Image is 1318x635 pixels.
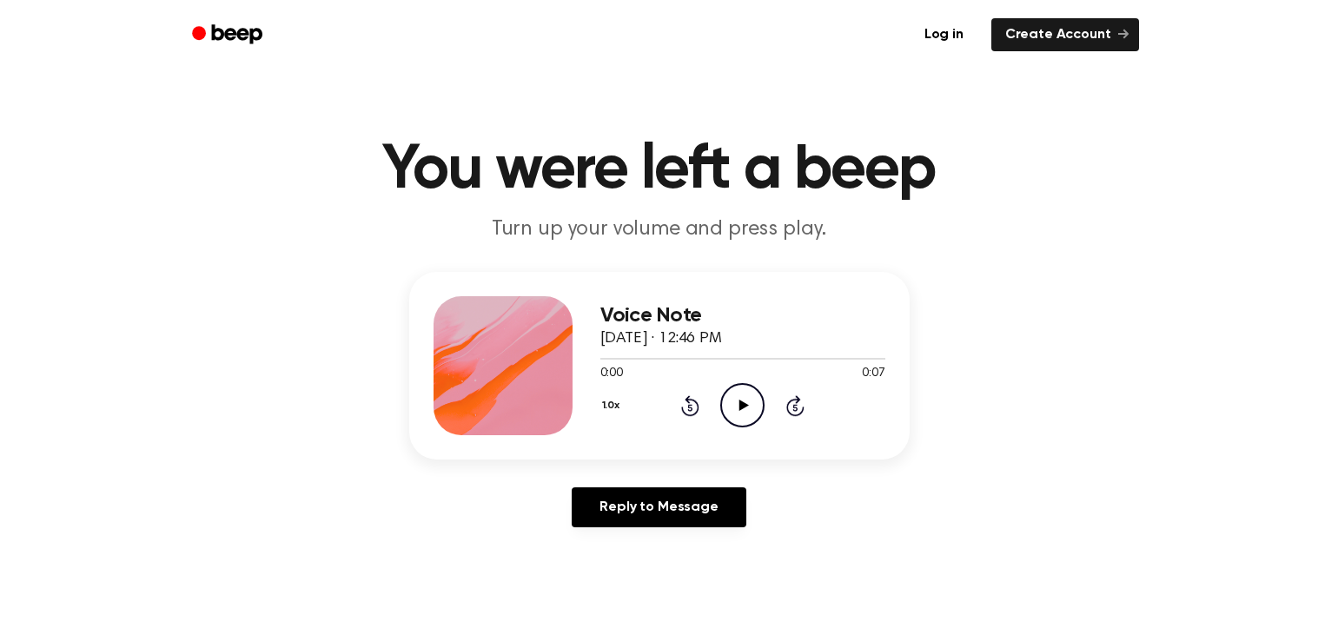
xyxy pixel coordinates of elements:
span: 0:07 [862,365,884,383]
a: Beep [180,18,278,52]
span: [DATE] · 12:46 PM [600,331,722,347]
a: Log in [907,15,981,55]
a: Create Account [991,18,1139,51]
a: Reply to Message [572,487,745,527]
h1: You were left a beep [215,139,1104,202]
h3: Voice Note [600,304,885,327]
button: 1.0x [600,391,626,420]
span: 0:00 [600,365,623,383]
p: Turn up your volume and press play. [326,215,993,244]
